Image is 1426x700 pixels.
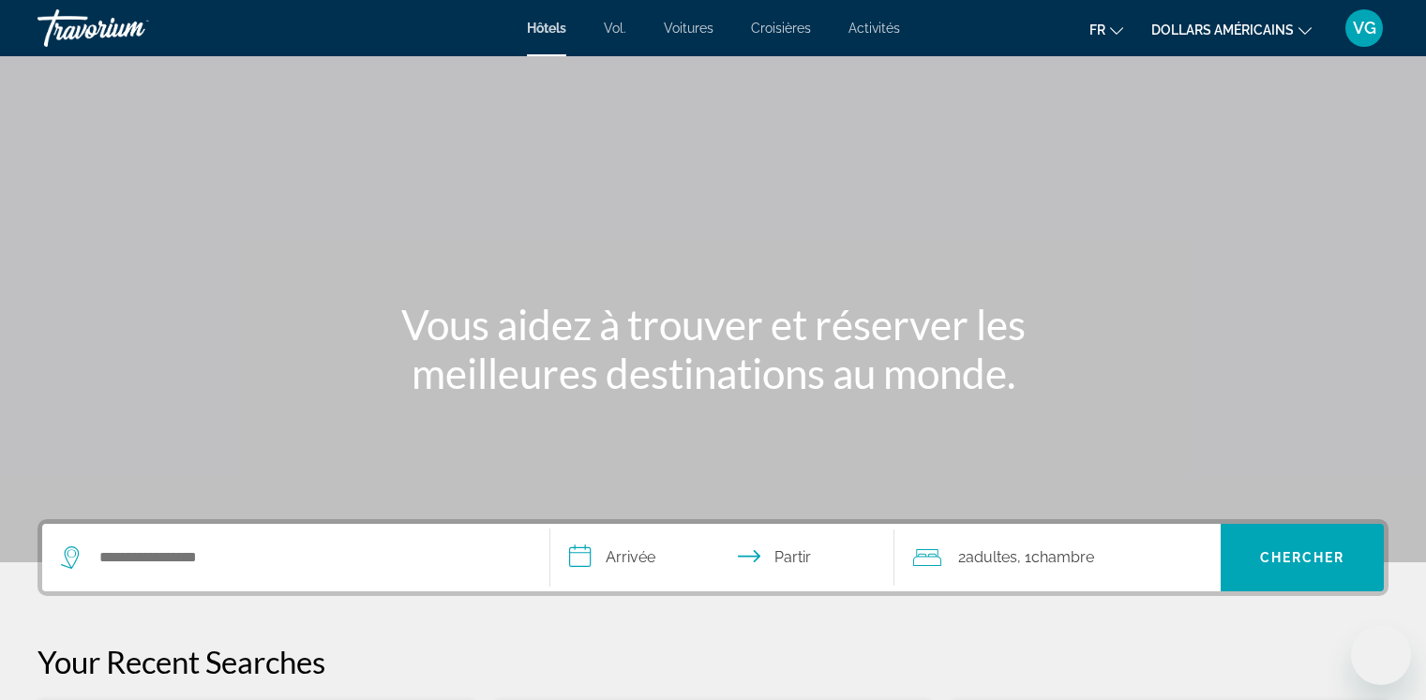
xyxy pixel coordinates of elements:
font: 2 [958,548,966,566]
button: Voyageurs : 2 adultes, 0 enfants [894,524,1221,591]
button: Recherche [1221,524,1384,591]
button: Changer de langue [1089,16,1123,43]
button: Menu utilisateur [1340,8,1388,48]
div: Widget de recherche [42,524,1384,591]
font: adultes [966,548,1017,566]
font: Vous aidez à trouver et réserver les meilleures destinations au monde. [401,300,1026,397]
p: Your Recent Searches [38,643,1388,680]
font: Chambre [1031,548,1094,566]
button: Sélectionnez la date d'arrivée et de départ [550,524,895,591]
a: Croisières [751,21,811,36]
font: fr [1089,22,1105,37]
a: Vol. [604,21,626,36]
a: Voitures [664,21,713,36]
a: Hôtels [527,21,566,36]
a: Travorium [38,4,225,52]
button: Changer de devise [1151,16,1312,43]
font: , 1 [1017,548,1031,566]
font: Chercher [1260,550,1345,565]
font: VG [1353,18,1376,37]
font: dollars américains [1151,22,1294,37]
input: Rechercher une destination hôtelière [98,544,521,572]
a: Activités [848,21,900,36]
iframe: Bouton de lancement de la fenêtre de messagerie [1351,625,1411,685]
